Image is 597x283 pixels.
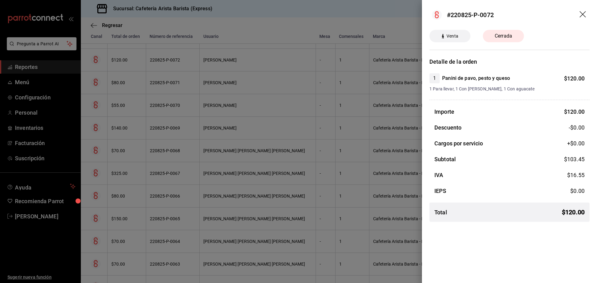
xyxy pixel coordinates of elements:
[429,75,440,82] span: 1
[434,155,456,163] h3: Subtotal
[564,75,585,82] span: $ 120.00
[562,208,585,217] span: $ 120.00
[434,187,447,195] h3: IEPS
[434,107,454,116] h3: Importe
[434,123,461,132] h3: Descuento
[567,172,585,178] span: $ 16.55
[444,33,461,39] span: Venta
[429,86,585,92] span: 1 Para llevar, 1 Con [PERSON_NAME], 1 Con aguacate
[434,208,447,217] h3: Total
[569,123,585,132] span: -$0.00
[567,139,585,148] span: +$ 0.00
[570,188,585,194] span: $ 0.00
[434,139,483,148] h3: Cargos por servicio
[491,32,516,40] span: Cerrada
[447,10,494,20] div: #220825-P-0072
[442,75,510,82] h4: Panini de pavo, pesto y queso
[434,171,443,179] h3: IVA
[580,11,587,19] button: drag
[564,156,585,162] span: $ 103.45
[429,57,590,66] h3: Detalle de la orden
[564,108,585,115] span: $ 120.00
